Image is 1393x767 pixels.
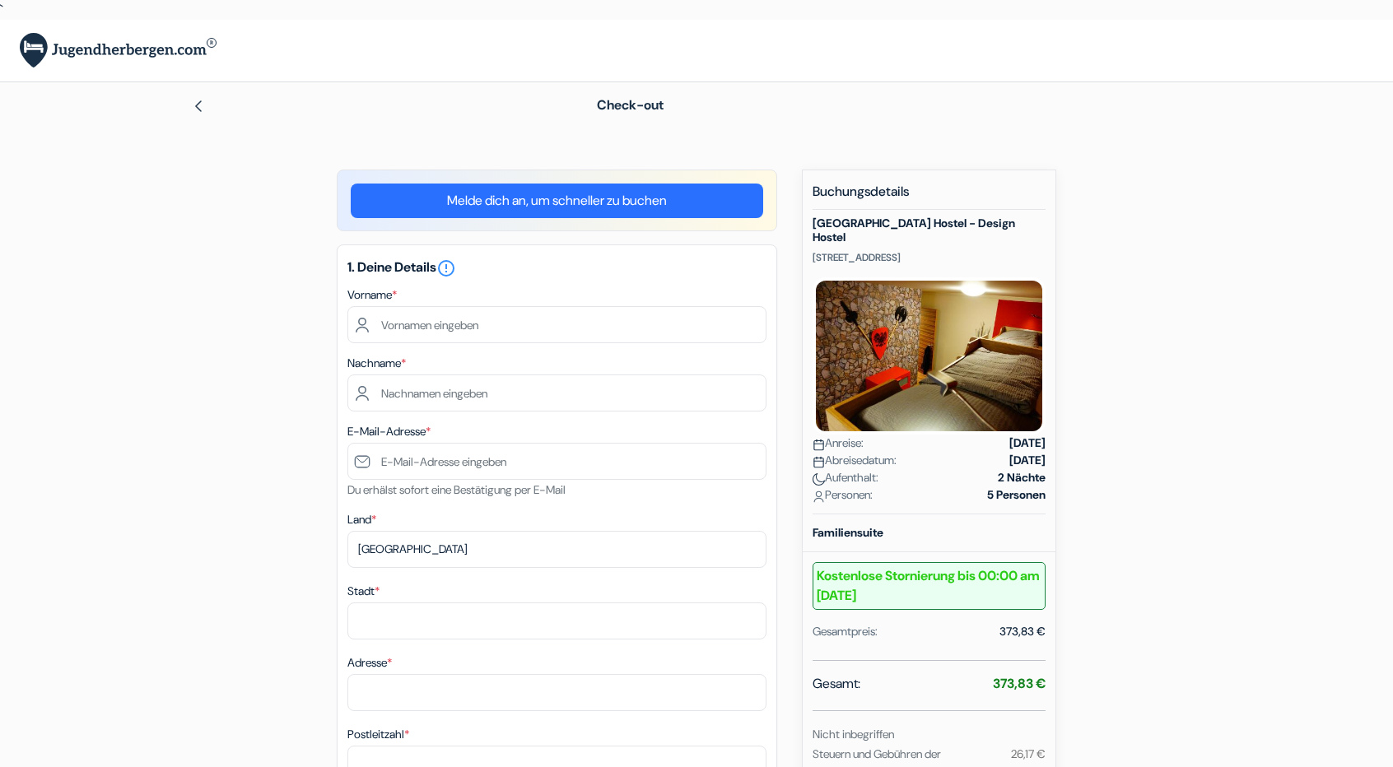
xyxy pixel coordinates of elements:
label: Vorname [347,286,397,304]
strong: 2 Nächte [998,469,1046,486]
b: Familiensuite [813,525,883,540]
a: error_outline [436,258,456,276]
div: 373,83 € [999,623,1046,640]
h5: 1. Deine Details [347,258,766,278]
img: calendar.svg [813,439,825,451]
h5: [GEOGRAPHIC_DATA] Hostel - Design Hostel [813,216,1046,244]
span: Aufenthalt: [813,469,878,486]
a: Melde dich an, um schneller zu buchen [351,184,763,218]
input: E-Mail-Adresse eingeben [347,443,766,480]
strong: 5 Personen [987,486,1046,504]
label: Land [347,511,376,528]
img: Jugendherbergen.com [20,33,217,68]
label: E-Mail-Adresse [347,423,431,440]
small: 26,17 € [1011,746,1046,761]
i: error_outline [436,258,456,278]
input: Nachnamen eingeben [347,374,766,411]
strong: [DATE] [1009,435,1046,452]
h5: Buchungsdetails [813,184,1046,210]
img: left_arrow.svg [192,100,205,113]
div: Gesamtpreis: [813,623,878,640]
input: Vornamen eingeben [347,306,766,343]
span: Personen: [813,486,873,504]
small: Nicht inbegriffen [813,727,894,741]
strong: 373,83 € [993,675,1046,692]
label: Adresse [347,654,392,672]
strong: [DATE] [1009,452,1046,469]
p: [STREET_ADDRESS] [813,251,1046,264]
label: Stadt [347,583,380,600]
img: calendar.svg [813,456,825,468]
img: user_icon.svg [813,490,825,503]
span: Abreisedatum: [813,452,897,469]
img: moon.svg [813,473,825,486]
small: Du erhälst sofort eine Bestätigung per E-Mail [347,482,566,497]
span: Check-out [597,96,664,114]
label: Postleitzahl [347,726,409,743]
span: Gesamt: [813,674,860,694]
label: Nachname [347,355,406,372]
b: Kostenlose Stornierung bis 00:00 am [DATE] [813,562,1046,610]
span: Anreise: [813,435,864,452]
